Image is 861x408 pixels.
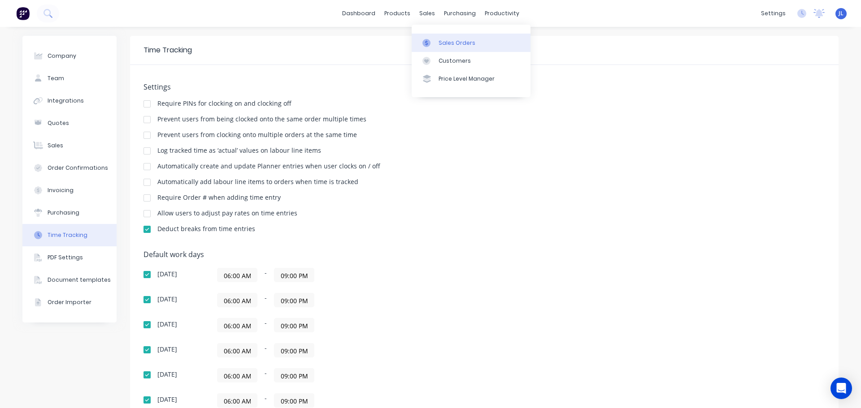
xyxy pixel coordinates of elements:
[274,318,314,332] input: Finish
[22,269,117,291] button: Document templates
[143,83,825,91] h5: Settings
[143,250,825,259] h5: Default work days
[157,116,366,122] div: Prevent users from being clocked onto the same order multiple times
[157,271,177,277] div: [DATE]
[274,344,314,357] input: Finish
[157,371,177,378] div: [DATE]
[439,75,495,83] div: Price Level Manager
[157,396,177,403] div: [DATE]
[217,293,441,307] div: -
[22,67,117,90] button: Team
[22,179,117,202] button: Invoicing
[217,394,257,407] input: Start
[274,394,314,407] input: Finish
[274,369,314,382] input: Finish
[48,164,108,172] div: Order Confirmations
[48,142,63,150] div: Sales
[415,7,439,20] div: sales
[157,296,177,302] div: [DATE]
[48,276,111,284] div: Document templates
[439,39,475,47] div: Sales Orders
[217,368,441,382] div: -
[412,34,531,52] a: Sales Orders
[48,52,76,60] div: Company
[22,224,117,246] button: Time Tracking
[217,393,441,408] div: -
[157,321,177,327] div: [DATE]
[48,186,74,194] div: Invoicing
[839,9,844,17] span: JL
[217,344,257,357] input: Start
[217,369,257,382] input: Start
[274,268,314,282] input: Finish
[157,194,281,201] div: Require Order # when adding time entry
[757,7,790,20] div: settings
[217,268,441,282] div: -
[217,268,257,282] input: Start
[157,163,380,169] div: Automatically create and update Planner entries when user clocks on / off
[480,7,524,20] div: productivity
[157,346,177,352] div: [DATE]
[48,231,87,239] div: Time Tracking
[412,70,531,88] a: Price Level Manager
[274,293,314,307] input: Finish
[22,134,117,157] button: Sales
[217,293,257,307] input: Start
[412,52,531,70] a: Customers
[439,7,480,20] div: purchasing
[217,318,257,332] input: Start
[831,378,852,399] div: Open Intercom Messenger
[22,246,117,269] button: PDF Settings
[157,226,255,232] div: Deduct breaks from time entries
[217,343,441,357] div: -
[157,179,358,185] div: Automatically add labour line items to orders when time is tracked
[22,90,117,112] button: Integrations
[48,209,79,217] div: Purchasing
[380,7,415,20] div: products
[16,7,30,20] img: Factory
[48,298,91,306] div: Order Importer
[48,253,83,262] div: PDF Settings
[22,45,117,67] button: Company
[157,210,297,216] div: Allow users to adjust pay rates on time entries
[48,74,64,82] div: Team
[22,202,117,224] button: Purchasing
[217,318,441,332] div: -
[48,97,84,105] div: Integrations
[157,132,357,138] div: Prevent users from clocking onto multiple orders at the same time
[157,147,321,154] div: Log tracked time as ‘actual’ values on labour line items
[22,291,117,314] button: Order Importer
[143,45,192,56] div: Time Tracking
[48,119,69,127] div: Quotes
[439,57,471,65] div: Customers
[22,157,117,179] button: Order Confirmations
[338,7,380,20] a: dashboard
[22,112,117,134] button: Quotes
[157,100,291,107] div: Require PINs for clocking on and clocking off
